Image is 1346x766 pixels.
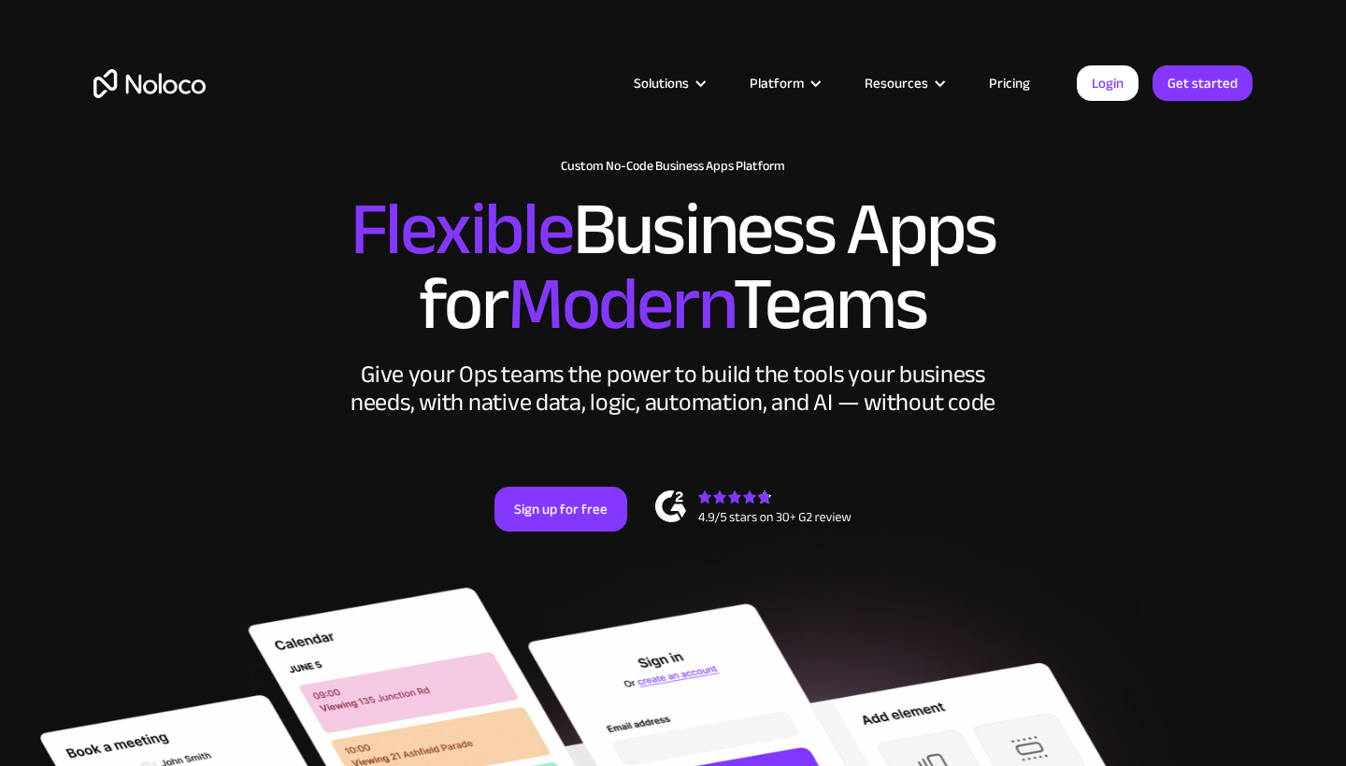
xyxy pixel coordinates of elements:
a: Pricing [966,71,1053,95]
span: Modern [508,234,733,374]
a: Login [1077,65,1138,101]
a: Sign up for free [494,487,627,532]
div: Solutions [634,71,689,95]
h2: Business Apps for Teams [93,192,1253,342]
a: home [93,69,206,98]
div: Give your Ops teams the power to build the tools your business needs, with native data, logic, au... [346,361,1000,417]
div: Platform [726,71,841,95]
div: Platform [750,71,804,95]
div: Solutions [610,71,726,95]
div: Resources [841,71,966,95]
div: Resources [865,71,928,95]
a: Get started [1153,65,1253,101]
span: Flexible [351,160,573,299]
